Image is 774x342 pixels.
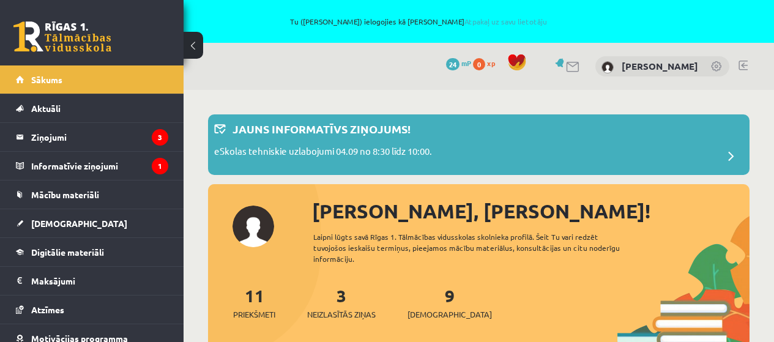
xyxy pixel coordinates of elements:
[313,231,638,264] div: Laipni lūgts savā Rīgas 1. Tālmācības vidusskolas skolnieka profilā. Šeit Tu vari redzēt tuvojošo...
[16,94,168,122] a: Aktuāli
[16,238,168,266] a: Digitālie materiāli
[152,129,168,146] i: 3
[461,58,471,68] span: mP
[16,152,168,180] a: Informatīvie ziņojumi1
[16,209,168,237] a: [DEMOGRAPHIC_DATA]
[16,296,168,324] a: Atzīmes
[473,58,501,68] a: 0 xp
[487,58,495,68] span: xp
[307,284,376,321] a: 3Neizlasītās ziņas
[16,180,168,209] a: Mācību materiāli
[31,218,127,229] span: [DEMOGRAPHIC_DATA]
[31,247,104,258] span: Digitālie materiāli
[31,74,62,85] span: Sākums
[446,58,471,68] a: 24 mP
[407,284,492,321] a: 9[DEMOGRAPHIC_DATA]
[233,284,275,321] a: 11Priekšmeti
[473,58,485,70] span: 0
[152,158,168,174] i: 1
[13,21,111,52] a: Rīgas 1. Tālmācības vidusskola
[31,152,168,180] legend: Informatīvie ziņojumi
[31,103,61,114] span: Aktuāli
[307,308,376,321] span: Neizlasītās ziņas
[16,123,168,151] a: Ziņojumi3
[407,308,492,321] span: [DEMOGRAPHIC_DATA]
[16,267,168,295] a: Maksājumi
[622,60,698,72] a: [PERSON_NAME]
[312,196,750,226] div: [PERSON_NAME], [PERSON_NAME]!
[233,308,275,321] span: Priekšmeti
[31,189,99,200] span: Mācību materiāli
[601,61,614,73] img: Rūta Spriņģe
[31,304,64,315] span: Atzīmes
[233,121,411,137] p: Jauns informatīvs ziņojums!
[214,121,743,169] a: Jauns informatīvs ziņojums! eSkolas tehniskie uzlabojumi 04.09 no 8:30 līdz 10:00.
[31,123,168,151] legend: Ziņojumi
[464,17,547,26] a: Atpakaļ uz savu lietotāju
[31,267,168,295] legend: Maksājumi
[446,58,460,70] span: 24
[141,18,697,25] span: Tu ([PERSON_NAME]) ielogojies kā [PERSON_NAME]
[16,65,168,94] a: Sākums
[214,144,432,162] p: eSkolas tehniskie uzlabojumi 04.09 no 8:30 līdz 10:00.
